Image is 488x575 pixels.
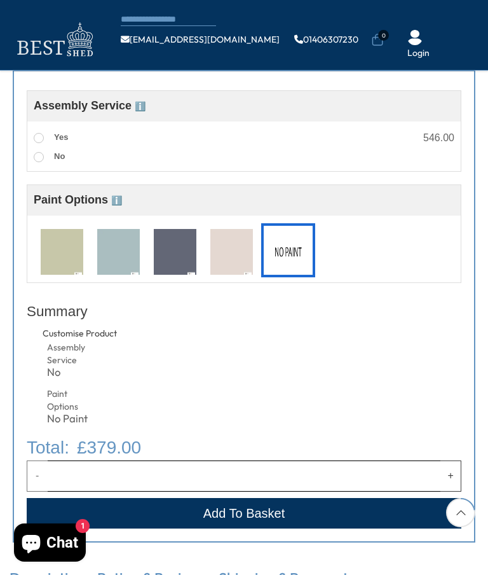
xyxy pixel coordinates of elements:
div: T7010 [35,223,89,277]
span: ℹ️ [111,195,122,205]
a: 0 [371,34,384,46]
inbox-online-store-chat: Shopify online store chat [10,523,90,565]
div: No Paint [47,413,100,424]
img: User Icon [407,30,423,45]
img: logo [10,19,98,60]
div: Assembly Service [47,342,100,366]
img: T7010 [41,229,83,276]
a: 01406307230 [294,35,358,44]
div: 546.00 [423,133,454,143]
span: £379.00 [77,434,141,461]
div: Paint Options [47,388,100,413]
div: No [47,367,100,378]
span: Paint Options [34,193,122,206]
img: T7024 [97,229,140,276]
div: Customise Product [43,328,140,340]
a: [EMAIL_ADDRESS][DOMAIN_NAME] [121,35,280,44]
span: Yes [54,132,68,142]
a: Login [407,47,430,60]
div: T7078 [205,223,259,277]
div: T7024 [91,223,146,277]
span: Assembly Service [34,99,146,112]
div: T7033 [148,223,202,277]
input: Quantity [48,461,441,491]
img: T7033 [154,229,196,276]
img: No Paint [267,229,309,276]
span: ℹ️ [135,101,146,111]
span: 0 [378,30,389,41]
span: No [54,151,65,161]
button: Increase quantity [440,461,461,491]
div: Summary [27,296,461,327]
button: Decrease quantity [27,461,48,491]
img: T7078 [210,229,253,276]
div: No Paint [261,223,315,277]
